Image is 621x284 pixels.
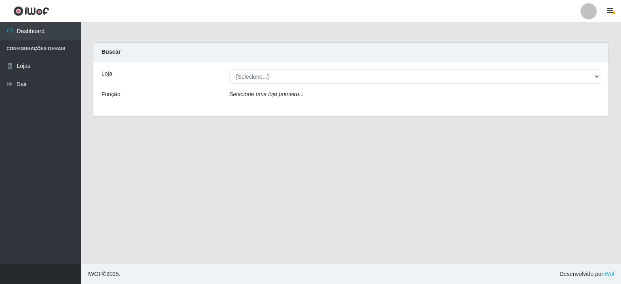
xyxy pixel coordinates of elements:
[229,91,304,97] i: Selecione uma loja primeiro...
[87,270,120,278] span: © 2025 .
[603,271,615,277] a: iWof
[13,6,49,16] img: CoreUI Logo
[560,270,615,278] span: Desenvolvido por
[101,48,120,55] strong: Buscar
[101,90,120,99] label: Função
[87,271,102,277] span: IWOF
[101,69,112,78] label: Loja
